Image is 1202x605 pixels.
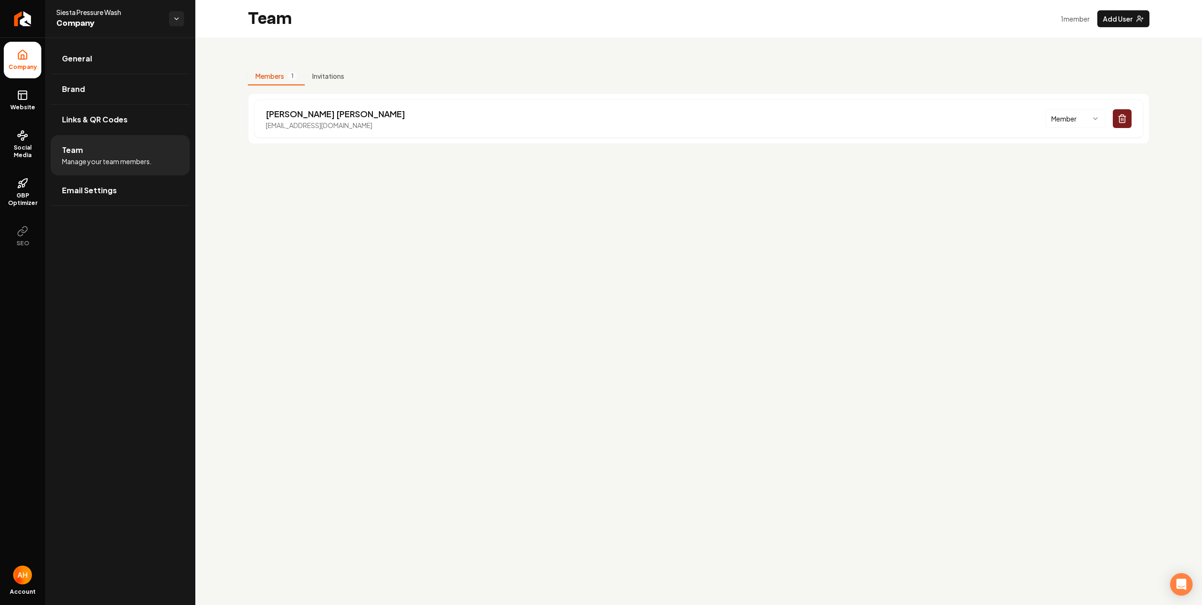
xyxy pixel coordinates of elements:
[51,44,190,74] a: General
[4,82,41,119] a: Website
[62,144,83,156] span: Team
[62,53,92,64] span: General
[13,566,32,584] button: Open user button
[51,105,190,135] a: Links & QR Codes
[62,83,85,95] span: Brand
[51,74,190,104] a: Brand
[1170,573,1193,596] div: Open Intercom Messenger
[13,240,33,247] span: SEO
[266,121,405,130] p: [EMAIL_ADDRESS][DOMAIN_NAME]
[62,114,128,125] span: Links & QR Codes
[13,566,32,584] img: Anthony Hurgoi
[7,104,39,111] span: Website
[62,157,152,166] span: Manage your team members.
[4,170,41,214] a: GBP Optimizer
[4,192,41,207] span: GBP Optimizer
[4,122,41,166] a: Social Media
[56,8,162,17] span: Siesta Pressure Wash
[4,218,41,255] button: SEO
[288,71,297,81] span: 1
[14,11,31,26] img: Rebolt Logo
[62,185,117,196] span: Email Settings
[56,17,162,30] span: Company
[1061,14,1090,23] p: 1 member
[51,175,190,205] a: Email Settings
[1097,10,1149,27] button: Add User
[248,68,305,85] button: Members
[10,588,36,596] span: Account
[248,9,292,28] h2: Team
[266,107,405,121] p: [PERSON_NAME] [PERSON_NAME]
[305,68,352,85] button: Invitations
[4,144,41,159] span: Social Media
[5,63,41,71] span: Company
